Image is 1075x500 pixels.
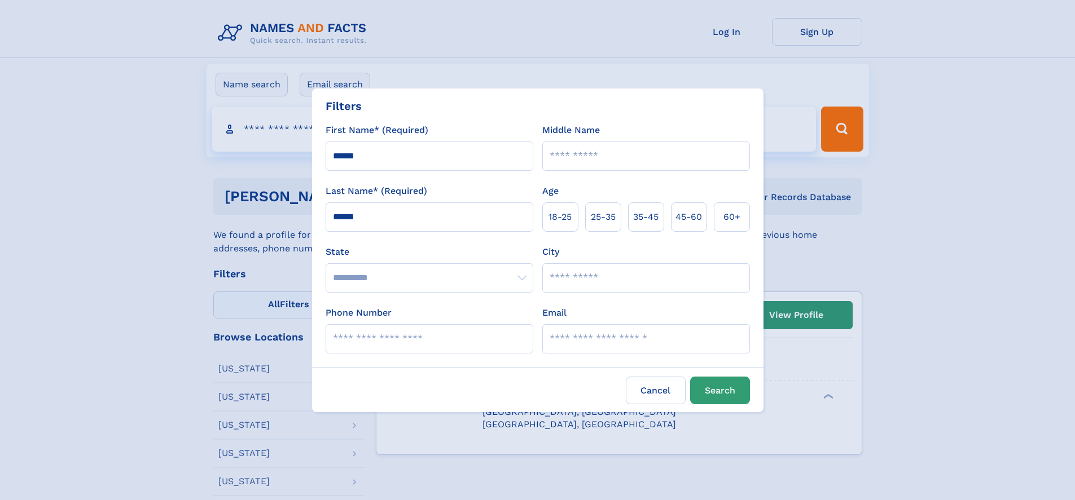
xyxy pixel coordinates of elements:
span: 45‑60 [675,210,702,224]
label: City [542,245,559,259]
label: Age [542,184,559,198]
span: 35‑45 [633,210,659,224]
label: Last Name* (Required) [326,184,427,198]
label: First Name* (Required) [326,123,428,137]
label: Phone Number [326,306,392,320]
span: 25‑35 [591,210,616,224]
label: Email [542,306,567,320]
label: State [326,245,533,259]
div: Filters [326,98,362,114]
span: 60+ [723,210,740,224]
label: Middle Name [542,123,600,137]
label: Cancel [626,377,686,404]
button: Search [690,377,750,404]
span: 18‑25 [549,210,572,224]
